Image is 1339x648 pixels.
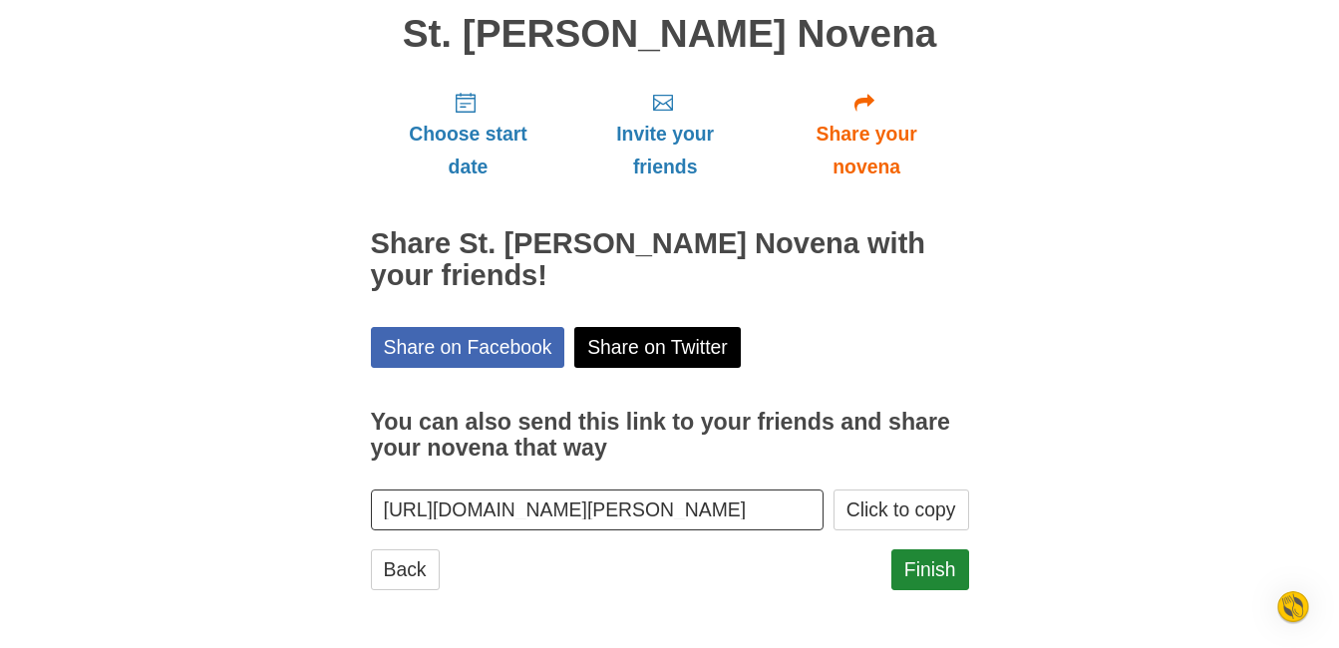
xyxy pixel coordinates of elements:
h1: St. [PERSON_NAME] Novena [371,13,969,56]
a: Share your novena [765,75,969,193]
a: Back [371,549,440,590]
a: Share on Twitter [574,327,741,368]
button: Click to copy [834,489,969,530]
a: Finish [891,549,969,590]
a: Invite your friends [565,75,764,193]
h3: You can also send this link to your friends and share your novena that way [371,410,969,461]
span: Invite your friends [585,118,744,183]
a: Share on Facebook [371,327,565,368]
h2: Share St. [PERSON_NAME] Novena with your friends! [371,228,969,292]
span: Choose start date [391,118,546,183]
span: Share your novena [785,118,949,183]
a: Choose start date [371,75,566,193]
